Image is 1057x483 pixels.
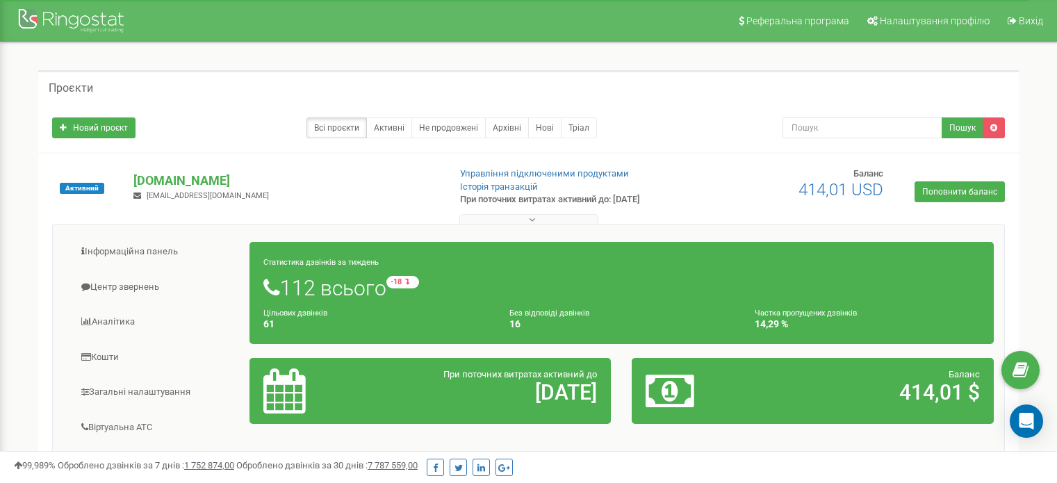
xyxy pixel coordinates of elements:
[460,193,682,206] p: При поточних витратах активний до: [DATE]
[63,305,250,339] a: Аналiтика
[880,15,990,26] span: Налаштування профілю
[443,369,597,379] span: При поточних витратах активний до
[1010,404,1043,438] div: Open Intercom Messenger
[782,117,942,138] input: Пошук
[184,460,234,470] u: 1 752 874,00
[60,183,104,194] span: Активний
[263,309,327,318] small: Цільових дзвінків
[949,369,980,379] span: Баланс
[63,341,250,375] a: Кошти
[368,460,418,470] u: 7 787 559,00
[63,270,250,304] a: Центр звернень
[509,309,589,318] small: Без відповіді дзвінків
[263,319,489,329] h4: 61
[460,168,629,179] a: Управління підключеними продуктами
[263,276,980,300] h1: 112 всього
[63,445,250,480] a: Наскрізна аналітика
[915,181,1005,202] a: Поповнити баланс
[755,309,857,318] small: Частка пропущених дзвінків
[528,117,562,138] a: Нові
[460,181,538,192] a: Історія транзакцій
[386,276,419,288] small: -18
[58,460,234,470] span: Оброблено дзвінків за 7 днів :
[14,460,56,470] span: 99,989%
[755,319,980,329] h4: 14,29 %
[263,258,379,267] small: Статистика дзвінків за тиждень
[52,117,136,138] a: Новий проєкт
[382,381,597,404] h2: [DATE]
[853,168,883,179] span: Баланс
[63,411,250,445] a: Віртуальна АТС
[798,180,883,199] span: 414,01 USD
[49,82,93,95] h5: Проєкти
[561,117,597,138] a: Тріал
[411,117,486,138] a: Не продовжені
[236,460,418,470] span: Оброблено дзвінків за 30 днів :
[942,117,983,138] button: Пошук
[764,381,980,404] h2: 414,01 $
[746,15,849,26] span: Реферальна програма
[147,191,269,200] span: [EMAIL_ADDRESS][DOMAIN_NAME]
[63,235,250,269] a: Інформаційна панель
[485,117,529,138] a: Архівні
[509,319,735,329] h4: 16
[133,172,437,190] p: [DOMAIN_NAME]
[366,117,412,138] a: Активні
[1019,15,1043,26] span: Вихід
[306,117,367,138] a: Всі проєкти
[63,375,250,409] a: Загальні налаштування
